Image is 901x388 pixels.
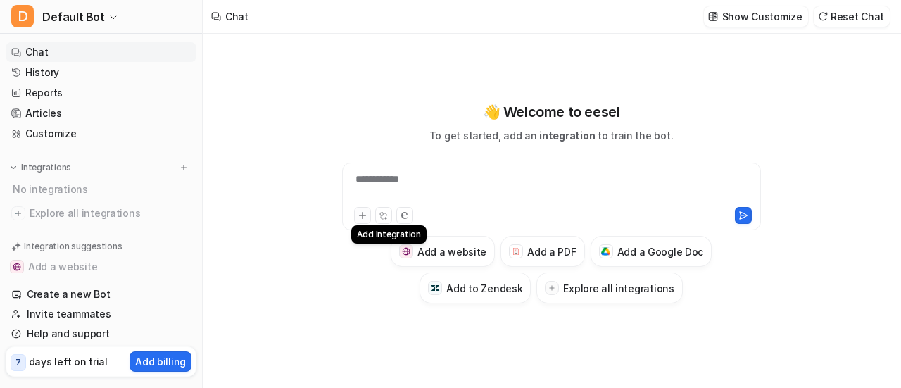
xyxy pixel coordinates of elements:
div: No integrations [8,177,196,201]
a: Help and support [6,324,196,344]
p: Show Customize [722,9,802,24]
button: Reset Chat [814,6,890,27]
p: To get started, add an to train the bot. [429,128,673,143]
img: Add a website [13,263,21,271]
p: Integrations [21,162,71,173]
p: Add billing [135,354,186,369]
button: Explore all integrations [536,273,682,303]
a: Explore all integrations [6,204,196,223]
img: Add a PDF [512,247,521,256]
a: History [6,63,196,82]
a: Reports [6,83,196,103]
a: Invite teammates [6,304,196,324]
span: Explore all integrations [30,202,191,225]
img: menu_add.svg [179,163,189,173]
button: Add a websiteAdd a website [391,236,495,267]
h3: Add to Zendesk [446,281,522,296]
a: Customize [6,124,196,144]
div: Add Integration [351,225,427,244]
a: Chat [6,42,196,62]
button: Add a Google DocAdd a Google Doc [591,236,712,267]
h3: Add a Google Doc [617,244,704,259]
button: Add to ZendeskAdd to Zendesk [420,273,531,303]
a: Create a new Bot [6,284,196,304]
img: Add to Zendesk [431,284,440,293]
p: days left on trial [29,354,108,369]
p: 7 [15,356,21,369]
p: Integration suggestions [24,240,122,253]
p: 👋 Welcome to eesel [483,101,620,123]
span: Default Bot [42,7,105,27]
h3: Explore all integrations [563,281,674,296]
h3: Add a PDF [527,244,576,259]
img: customize [708,11,718,22]
img: Add a Google Doc [601,247,610,256]
button: Integrations [6,161,75,175]
button: Add a PDFAdd a PDF [500,236,584,267]
img: reset [818,11,828,22]
a: Articles [6,104,196,123]
img: Add a website [402,247,411,256]
div: Chat [225,9,248,24]
button: Show Customize [704,6,808,27]
img: expand menu [8,163,18,173]
span: integration [539,130,595,142]
img: explore all integrations [11,206,25,220]
button: Add a websiteAdd a website [6,256,196,278]
button: Add billing [130,351,191,372]
h3: Add a website [417,244,486,259]
span: D [11,5,34,27]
